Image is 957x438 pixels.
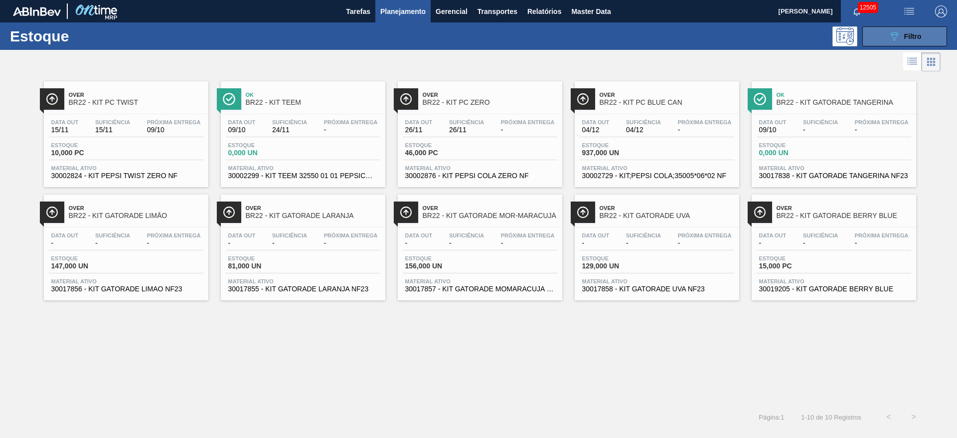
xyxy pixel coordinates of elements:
[855,232,909,238] span: Próxima Entrega
[527,5,561,17] span: Relatórios
[95,232,130,238] span: Suficiência
[582,172,732,180] span: 30002729 - KIT;PEPSI COLA;35005*06*02 NF
[567,74,744,187] a: ÍconeOverBR22 - KIT PC BLUE CANData out04/12Suficiência04/12Próxima Entrega-Estoque937,000 UNMate...
[223,206,235,219] img: Ícone
[405,149,475,157] span: 46,000 PC
[213,74,390,187] a: ÍconeOkBR22 - KIT TEEMData out09/10Suficiência24/11Próxima Entrega-Estoque0,000 UNMaterial ativo3...
[228,119,256,125] span: Data out
[759,262,829,270] span: 15,000 PC
[51,172,201,180] span: 30002824 - KIT PEPSI TWIST ZERO NF
[577,93,589,105] img: Ícone
[423,99,557,106] span: BR22 - KIT PC ZERO
[405,165,555,171] span: Material ativo
[405,232,433,238] span: Data out
[678,232,732,238] span: Próxima Entrega
[449,239,484,247] span: -
[272,126,307,134] span: 24/11
[567,187,744,300] a: ÍconeOverBR22 - KIT GATORADE UVAData out-Suficiência-Próxima Entrega-Estoque129,000 UNMaterial at...
[246,92,380,98] span: Ok
[213,187,390,300] a: ÍconeOverBR22 - KIT GATORADE LARANJAData out-Suficiência-Próxima Entrega-Estoque81,000 UNMaterial...
[799,414,861,421] span: 1 - 10 de 10 Registros
[759,172,909,180] span: 30017838 - KIT GATORADE TANGERINA NF23
[423,212,557,219] span: BR22 - KIT GATORADE MOR-MARACUJÁ
[46,93,58,105] img: Ícone
[246,99,380,106] span: BR22 - KIT TEEM
[841,4,873,18] button: Notificações
[346,5,370,17] span: Tarefas
[51,255,121,261] span: Estoque
[759,285,909,293] span: 30019205 - KIT GATORADE BERRY BLUE
[571,5,611,17] span: Master Data
[759,414,784,421] span: Página : 1
[582,285,732,293] span: 30017858 - KIT GATORADE UVA NF23
[69,92,203,98] span: Over
[246,205,380,211] span: Over
[69,205,203,211] span: Over
[600,99,734,106] span: BR22 - KIT PC BLUE CAN
[582,142,652,148] span: Estoque
[223,93,235,105] img: Ícone
[405,262,475,270] span: 156,000 UN
[759,142,829,148] span: Estoque
[51,119,79,125] span: Data out
[582,149,652,157] span: 937,000 UN
[51,165,201,171] span: Material ativo
[626,126,661,134] span: 04/12
[858,2,878,13] span: 12505
[876,405,901,430] button: <
[272,232,307,238] span: Suficiência
[272,239,307,247] span: -
[95,239,130,247] span: -
[405,255,475,261] span: Estoque
[803,239,838,247] span: -
[36,74,213,187] a: ÍconeOverBR22 - KIT PC TWISTData out15/11Suficiência15/11Próxima Entrega09/10Estoque10,000 PCMate...
[51,285,201,293] span: 30017856 - KIT GATORADE LIMAO NF23
[324,126,378,134] span: -
[903,52,922,71] div: Visão em Lista
[228,149,298,157] span: 0,000 UN
[744,187,921,300] a: ÍconeOverBR22 - KIT GATORADE BERRY BLUEData out-Suficiência-Próxima Entrega-Estoque15,000 PCMater...
[903,5,915,17] img: userActions
[803,232,838,238] span: Suficiência
[51,278,201,284] span: Material ativo
[405,278,555,284] span: Material ativo
[95,126,130,134] span: 15/11
[777,92,911,98] span: Ok
[577,206,589,219] img: Ícone
[904,32,922,40] span: Filtro
[626,232,661,238] span: Suficiência
[754,93,766,105] img: Ícone
[436,5,468,17] span: Gerencial
[501,232,555,238] span: Próxima Entrega
[147,126,201,134] span: 09/10
[390,187,567,300] a: ÍconeOverBR22 - KIT GATORADE MOR-MARACUJÁData out-Suficiência-Próxima Entrega-Estoque156,000 UNMa...
[449,232,484,238] span: Suficiência
[678,126,732,134] span: -
[51,239,79,247] span: -
[777,212,911,219] span: BR22 - KIT GATORADE BERRY BLUE
[832,26,857,46] div: Pogramando: nenhum usuário selecionado
[228,285,378,293] span: 30017855 - KIT GATORADE LARANJA NF23
[51,232,79,238] span: Data out
[405,126,433,134] span: 26/11
[678,119,732,125] span: Próxima Entrega
[759,126,787,134] span: 09/10
[228,239,256,247] span: -
[935,5,947,17] img: Logout
[626,119,661,125] span: Suficiência
[855,126,909,134] span: -
[228,255,298,261] span: Estoque
[582,239,610,247] span: -
[228,126,256,134] span: 09/10
[803,126,838,134] span: -
[46,206,58,219] img: Ícone
[400,206,412,219] img: Ícone
[228,172,378,180] span: 30002299 - KIT TEEM 32550 01 01 PEPSICO NF
[582,278,732,284] span: Material ativo
[324,239,378,247] span: -
[759,232,787,238] span: Data out
[759,239,787,247] span: -
[228,142,298,148] span: Estoque
[147,119,201,125] span: Próxima Entrega
[501,239,555,247] span: -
